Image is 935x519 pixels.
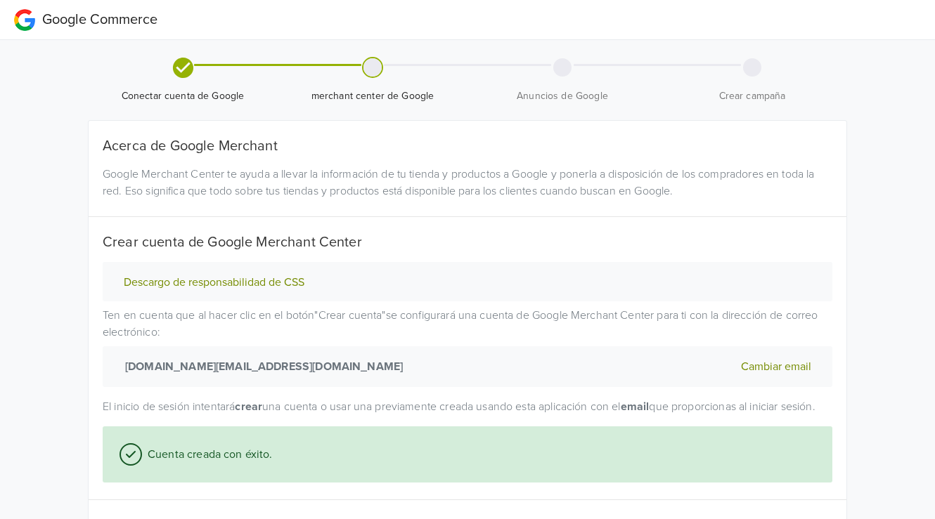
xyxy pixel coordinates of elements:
span: Cuenta creada con éxito. [142,446,273,463]
div: Google Merchant Center te ayuda a llevar la información de tu tienda y productos a Google y poner... [92,166,843,199]
button: Cambiar email [737,357,815,376]
span: Anuncios de Google [473,89,652,103]
span: Crear campaña [663,89,841,103]
span: Google Commerce [42,11,157,28]
strong: email [621,400,650,414]
span: Conectar cuenta de Google [93,89,272,103]
h5: Crear cuenta de Google Merchant Center [103,234,832,251]
strong: [DOMAIN_NAME][EMAIL_ADDRESS][DOMAIN_NAME] [120,358,403,375]
h5: Acerca de Google Merchant [103,138,832,155]
button: Descargo de responsabilidad de CSS [120,275,309,290]
p: El inicio de sesión intentará una cuenta o usar una previamente creada usando esta aplicación con... [103,398,832,415]
strong: crear [235,400,262,414]
span: merchant center de Google [283,89,462,103]
p: Ten en cuenta que al hacer clic en el botón " Crear cuenta " se configurará una cuenta de Google ... [103,307,832,387]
